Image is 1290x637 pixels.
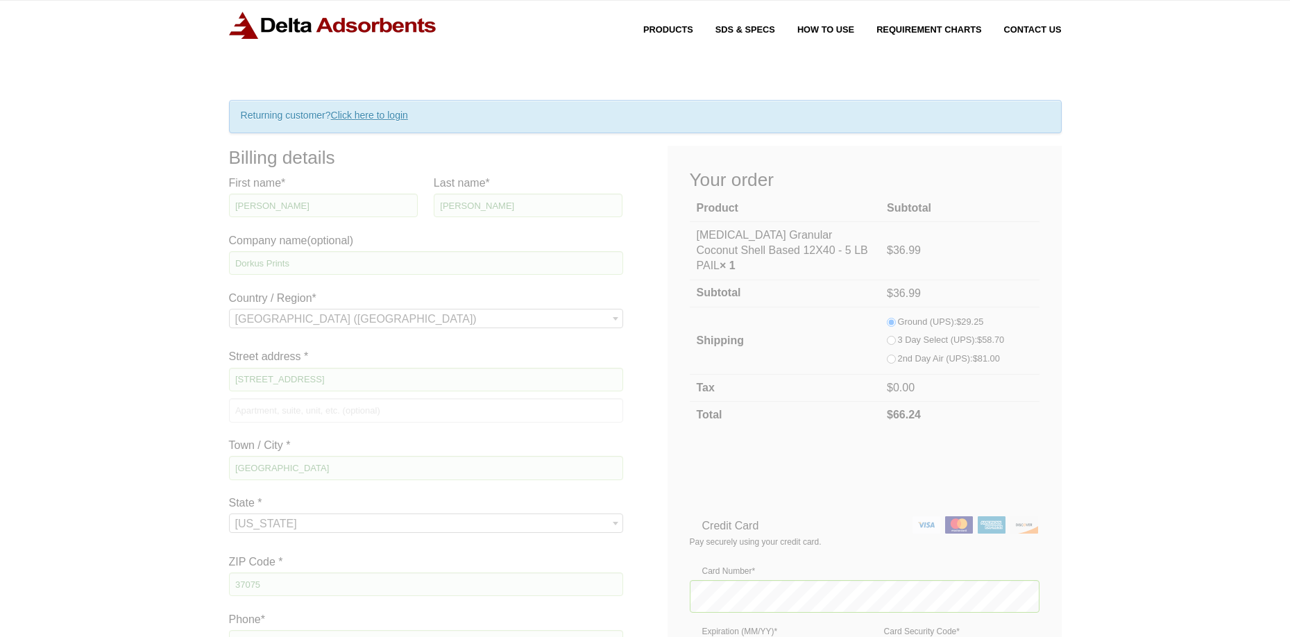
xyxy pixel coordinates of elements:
span: Requirement Charts [876,26,981,35]
div: Returning customer? [229,100,1062,133]
span: How to Use [797,26,854,35]
a: Contact Us [982,26,1062,35]
a: Click here to login [331,110,408,121]
a: Requirement Charts [854,26,981,35]
span: Contact Us [1004,26,1062,35]
span: SDS & SPECS [715,26,775,35]
a: SDS & SPECS [693,26,775,35]
a: Products [621,26,693,35]
img: Delta Adsorbents [229,12,437,39]
a: How to Use [775,26,854,35]
span: Products [643,26,693,35]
